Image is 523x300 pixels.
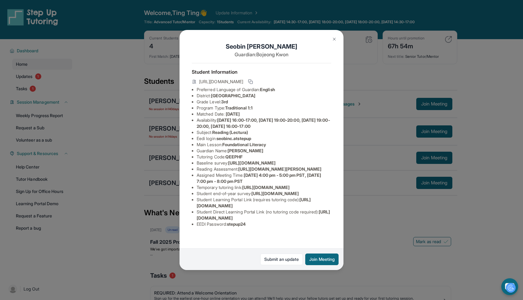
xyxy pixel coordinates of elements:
[305,254,339,265] button: Join Meeting
[197,142,331,148] li: Main Lesson :
[227,221,246,227] span: stepup24
[197,117,330,129] span: [DATE] 16:00-17:00, [DATE] 19:00-20:00, [DATE] 19:00-20:00, [DATE] 16:00-17:00
[260,87,275,92] span: English
[197,87,331,93] li: Preferred Language of Guardian:
[197,209,331,221] li: Student Direct Learning Portal Link (no tutoring code required) :
[192,42,331,51] h1: Seobin [PERSON_NAME]
[247,78,254,85] button: Copy link
[211,93,255,98] span: [GEOGRAPHIC_DATA]
[225,154,243,159] span: QEEPHF
[221,99,228,104] span: 3rd
[197,93,331,99] li: District:
[212,130,248,135] span: Reading (Lectura)
[197,172,321,184] span: [DATE] 4:00 pm - 5:00 pm PST, [DATE] 7:00 pm - 8:00 pm PST
[197,135,331,142] li: Eedi login :
[197,172,331,184] li: Assigned Meeting Time :
[242,185,290,190] span: [URL][DOMAIN_NAME]
[225,105,253,110] span: Traditional 1:1
[197,221,331,227] li: EEDI Password :
[199,79,243,85] span: [URL][DOMAIN_NAME]
[501,278,518,295] button: chat-button
[197,154,331,160] li: Tutoring Code :
[332,37,337,42] img: Close Icon
[260,254,303,265] a: Submit an update
[197,166,331,172] li: Reading Assessment :
[192,51,331,58] p: Guardian: Bojeong Kwon
[228,148,263,153] span: [PERSON_NAME]
[238,166,321,172] span: [URL][DOMAIN_NAME][PERSON_NAME]
[197,160,331,166] li: Baseline survey :
[192,68,331,76] h4: Student Information
[197,105,331,111] li: Program Type:
[197,197,331,209] li: Student Learning Portal Link (requires tutoring code) :
[197,117,331,129] li: Availability:
[222,142,266,147] span: Foundational Literacy
[228,160,276,165] span: [URL][DOMAIN_NAME]
[197,99,331,105] li: Grade Level:
[197,129,331,135] li: Subject :
[251,191,299,196] span: [URL][DOMAIN_NAME]
[197,111,331,117] li: Matched Date:
[197,191,331,197] li: Student end-of-year survey :
[197,148,331,154] li: Guardian Name :
[226,111,240,117] span: [DATE]
[197,184,331,191] li: Temporary tutoring link :
[217,136,251,141] span: seobinc.atstepup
